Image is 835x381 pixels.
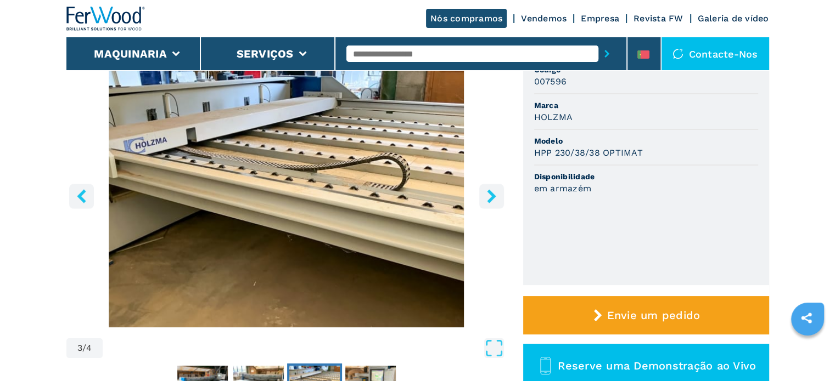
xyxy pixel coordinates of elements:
[66,7,145,31] img: Ferwood
[788,332,827,373] iframe: Chat
[534,111,573,123] h3: HOLZMA
[86,344,92,352] span: 4
[82,344,86,352] span: /
[534,135,758,146] span: Modelo
[673,48,683,59] img: Contacte-nos
[77,344,82,352] span: 3
[598,41,615,66] button: submit-button
[534,182,592,195] h3: em armazém
[479,184,504,208] button: right-button
[793,304,820,332] a: sharethis
[698,13,769,24] a: Galeria de vídeo
[534,146,643,159] h3: HPP 230/38/38 OPTIMAT
[662,37,769,70] div: Contacte-nos
[426,9,507,28] a: Nós compramos
[534,75,567,88] h3: 007596
[558,359,756,372] span: Reserve uma Demonstração ao Vivo
[523,296,769,334] button: Envie um pedido
[94,47,167,60] button: Maquinaria
[105,338,503,358] button: Open Fullscreen
[634,13,683,24] a: Revista FW
[66,61,507,327] div: Go to Slide 3
[521,13,567,24] a: Vendemos
[66,61,507,327] img: Máquinas De Corte Para Carga Dianteira HOLZMA HPP 230/38/38 OPTIMAT
[607,309,700,322] span: Envie um pedido
[237,47,294,60] button: Serviços
[534,171,758,182] span: Disponibilidade
[534,100,758,111] span: Marca
[581,13,619,24] a: Empresa
[69,184,94,208] button: left-button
